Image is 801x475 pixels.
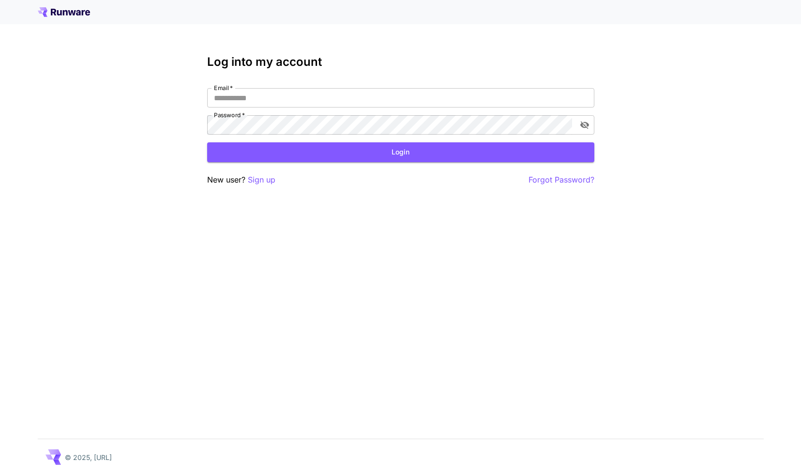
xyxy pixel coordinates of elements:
h3: Log into my account [207,55,594,69]
button: Forgot Password? [529,174,594,186]
label: Password [214,111,245,119]
p: © 2025, [URL] [65,452,112,462]
label: Email [214,84,233,92]
button: toggle password visibility [576,116,593,134]
button: Sign up [248,174,275,186]
button: Login [207,142,594,162]
p: New user? [207,174,275,186]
